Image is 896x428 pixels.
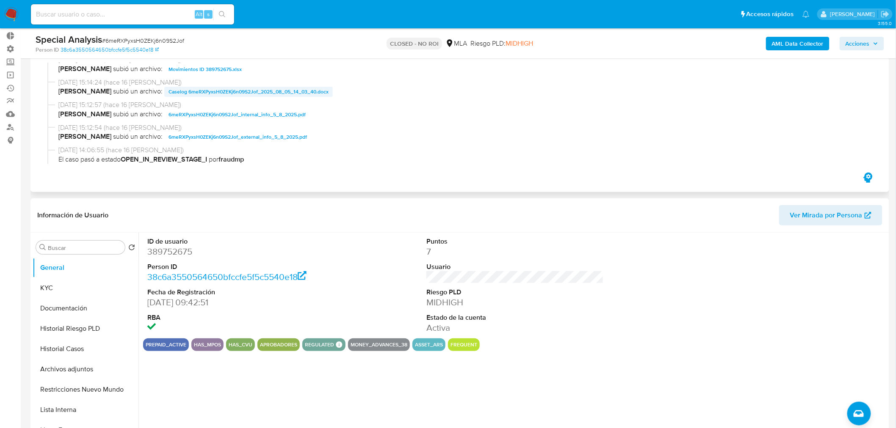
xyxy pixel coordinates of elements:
[169,110,306,120] span: 6meRXPyxsH0ZEKj6n09S2Jof_internal_info_5_8_2025.pdf
[58,110,111,120] b: [PERSON_NAME]
[207,10,210,18] span: s
[36,46,59,54] b: Person ID
[147,313,325,322] dt: RBA
[113,132,163,142] span: subió un archivo:
[58,155,869,164] span: El caso pasó a estado por
[426,246,604,258] dd: 7
[147,296,325,308] dd: [DATE] 09:42:51
[37,211,108,219] h1: Información de Usuario
[31,9,234,20] input: Buscar usuario o caso...
[147,237,325,246] dt: ID de usuario
[169,87,329,97] span: Caselog 6meRXPyxsH0ZEKj6n09S2Jof_2025_08_05_14_03_40.docx
[58,78,869,87] span: [DATE] 15:14:24 (hace 16 [PERSON_NAME])
[218,154,244,164] b: fraudmp
[164,132,311,142] button: 6meRXPyxsH0ZEKj6n09S2Jof_external_info_5_8_2025.pdf
[164,110,310,120] button: 6meRXPyxsH0ZEKj6n09S2Jof_internal_info_5_8_2025.pdf
[164,64,246,74] button: Movimientos ID 389752675.xlsx
[415,343,443,346] button: asset_ars
[39,244,46,251] button: Buscar
[213,8,231,20] button: search-icon
[48,244,122,252] input: Buscar
[766,37,830,50] button: AML Data Collector
[146,343,186,346] button: prepaid_active
[58,132,111,142] b: [PERSON_NAME]
[506,38,533,48] span: MIDHIGH
[58,64,111,74] b: [PERSON_NAME]
[779,205,882,225] button: Ver Mirada por Persona
[445,39,467,48] div: MLA
[61,46,159,54] a: 38c6a3550564650bfccfe5f5c5540e18
[164,87,333,97] button: Caselog 6meRXPyxsH0ZEKj6n09S2Jof_2025_08_05_14_03_40.docx
[33,318,138,339] button: Historial Riesgo PLD
[121,154,207,164] b: OPEN_IN_REVIEW_STAGE_I
[58,87,111,97] b: [PERSON_NAME]
[147,271,307,283] a: 38c6a3550564650bfccfe5f5c5540e18
[194,343,221,346] button: has_mpos
[58,123,869,132] span: [DATE] 15:12:54 (hace 16 [PERSON_NAME])
[128,244,135,253] button: Volver al orden por defecto
[802,11,810,18] a: Notificaciones
[426,322,604,334] dd: Activa
[426,288,604,297] dt: Riesgo PLD
[426,296,604,308] dd: MIDHIGH
[147,288,325,297] dt: Fecha de Registración
[33,278,138,298] button: KYC
[840,37,884,50] button: Acciones
[846,37,870,50] span: Acciones
[772,37,824,50] b: AML Data Collector
[33,258,138,278] button: General
[147,246,325,258] dd: 389752675
[305,343,334,346] button: regulated
[747,10,794,19] span: Accesos rápidos
[426,262,604,272] dt: Usuario
[113,87,163,97] span: subió un archivo:
[881,10,890,19] a: Salir
[58,145,869,155] span: [DATE] 14:06:55 (hace 16 [PERSON_NAME])
[451,343,477,346] button: frequent
[426,237,604,246] dt: Puntos
[33,339,138,359] button: Historial Casos
[33,298,138,318] button: Documentación
[33,400,138,420] button: Lista Interna
[113,110,163,120] span: subió un archivo:
[229,343,252,346] button: has_cvu
[351,343,407,346] button: money_advances_38
[36,33,102,46] b: Special Analysis
[387,38,442,49] p: CLOSED - NO ROI
[260,343,297,346] button: Aprobadores
[169,132,307,142] span: 6meRXPyxsH0ZEKj6n09S2Jof_external_info_5_8_2025.pdf
[102,36,184,45] span: # 6meRXPyxsH0ZEKj6n09S2Jof
[790,205,863,225] span: Ver Mirada por Persona
[196,10,202,18] span: Alt
[830,10,878,18] p: ignacio.bagnardi@mercadolibre.com
[147,262,325,272] dt: Person ID
[113,64,163,74] span: subió un archivo:
[878,20,892,27] span: 3.155.0
[169,64,242,74] span: Movimientos ID 389752675.xlsx
[33,379,138,400] button: Restricciones Nuevo Mundo
[470,39,533,48] span: Riesgo PLD:
[426,313,604,322] dt: Estado de la cuenta
[58,100,869,110] span: [DATE] 15:12:57 (hace 16 [PERSON_NAME])
[33,359,138,379] button: Archivos adjuntos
